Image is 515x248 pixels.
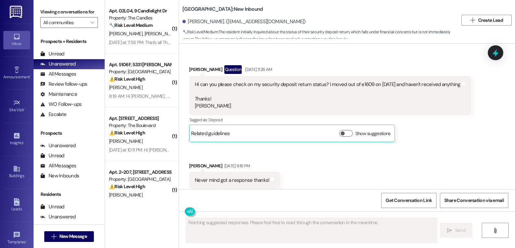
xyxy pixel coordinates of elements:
[440,223,472,238] button: Send
[34,38,105,45] div: Prospects + Residents
[24,107,25,111] span: •
[10,6,23,18] img: ResiDesk Logo
[182,29,218,35] strong: 🔧 Risk Level: Medium
[91,20,94,25] i: 
[189,162,280,172] div: [PERSON_NAME]
[3,31,30,49] a: Inbox
[40,152,64,159] div: Unread
[40,213,76,220] div: Unanswered
[209,117,223,123] span: Deposit
[3,229,30,247] a: Templates •
[40,111,66,118] div: Escalate
[109,61,171,68] div: Apt. 5106F, 5331 [PERSON_NAME]
[109,39,227,45] div: [DATE] at 7:56 PM: That's all Thank you ! Have a good evening
[3,97,30,115] a: Site Visit •
[51,234,56,239] i: 
[355,130,391,137] label: Show suggestions
[109,138,142,144] span: [PERSON_NAME]
[109,14,171,22] div: Property: The Candles
[23,139,24,144] span: •
[109,130,145,136] strong: ⚠️ Risk Level: High
[109,183,145,190] strong: ⚠️ Risk Level: High
[40,60,76,68] div: Unanswered
[109,169,171,176] div: Apt. 2~207, [STREET_ADDRESS][US_STATE]
[145,31,178,37] span: [PERSON_NAME]
[40,162,76,169] div: All Messages
[182,18,306,25] div: [PERSON_NAME]. ([EMAIL_ADDRESS][DOMAIN_NAME])
[223,162,250,169] div: [DATE] 9:16 PM
[189,65,471,76] div: [PERSON_NAME]
[34,191,105,198] div: Residents
[493,228,498,233] i: 
[40,172,79,179] div: New Inbounds
[109,76,145,82] strong: ⚠️ Risk Level: High
[109,84,142,90] span: [PERSON_NAME]
[40,91,77,98] div: Maintenance
[34,130,105,137] div: Prospects
[40,81,87,88] div: Review follow-ups
[478,17,503,24] span: Create Lead
[3,196,30,214] a: Leads
[44,231,94,242] button: New Message
[189,115,471,125] div: Tagged as:
[109,176,171,183] div: Property: [GEOGRAPHIC_DATA]
[40,50,64,57] div: Unread
[40,223,76,231] div: All Messages
[40,71,76,78] div: All Messages
[109,31,145,37] span: [PERSON_NAME]
[109,115,171,122] div: Apt. [STREET_ADDRESS]
[3,130,30,148] a: Insights •
[243,66,272,73] div: [DATE] 11:26 AM
[224,65,242,74] div: Question
[182,29,458,43] span: : The resident initially inquired about the status of their security deposit return, which falls ...
[40,142,76,149] div: Unanswered
[186,218,437,243] textarea: Fetching suggested responses. Please feel free to read through the conversation in the meantime.
[461,15,512,26] button: Create Lead
[59,233,87,240] span: New Message
[30,74,31,78] span: •
[195,177,269,184] div: Never mind got a response thanks!
[109,7,171,14] div: Apt. 02L04, 9 Candlelight Dr
[444,197,504,204] span: Share Conversation via email
[440,193,508,208] button: Share Conversation via email
[40,101,81,108] div: WO Follow-ups
[40,203,64,210] div: Unread
[182,6,263,13] b: [GEOGRAPHIC_DATA]: New Inbound
[470,17,475,23] i: 
[195,81,460,110] div: Hi can you please check on my security deposit return status? I moved out of e1609 on [DATE] and ...
[3,163,30,181] a: Buildings
[26,239,27,243] span: •
[109,122,171,129] div: Property: The Boulevard
[191,130,230,140] div: Related guidelines
[43,17,87,28] input: All communities
[109,192,142,198] span: [PERSON_NAME]
[455,227,465,234] span: Send
[109,68,171,75] div: Property: [GEOGRAPHIC_DATA]
[447,228,452,233] i: 
[109,22,153,28] strong: 🔧 Risk Level: Medium
[40,7,98,17] label: Viewing conversations for
[381,193,436,208] button: Get Conversation Link
[386,197,432,204] span: Get Conversation Link
[189,189,280,199] div: Tagged as:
